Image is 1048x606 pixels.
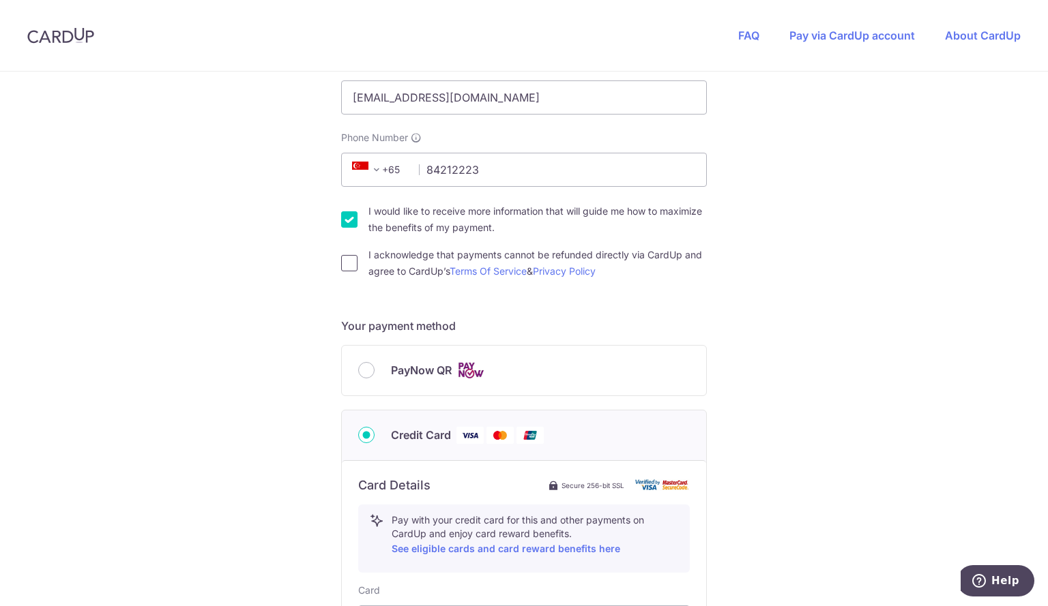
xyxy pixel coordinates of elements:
div: PayNow QR Cards logo [358,362,690,379]
label: I would like to receive more information that will guide me how to maximize the benefits of my pa... [368,203,707,236]
label: Card [358,584,380,597]
a: About CardUp [945,29,1021,42]
label: I acknowledge that payments cannot be refunded directly via CardUp and agree to CardUp’s & [368,247,707,279]
a: Privacy Policy [533,265,596,277]
iframe: Opens a widget where you can find more information [961,565,1034,599]
input: Email address [341,80,707,115]
span: Secure 256-bit SSL [562,480,624,491]
span: Phone Number [341,131,408,145]
a: FAQ [738,29,759,42]
img: Visa [456,427,484,444]
img: Union Pay [516,427,544,444]
span: PayNow QR [391,362,452,378]
h5: Your payment method [341,318,707,334]
img: CardUp [27,27,94,44]
img: Cards logo [457,362,484,379]
a: Pay via CardUp account [789,29,915,42]
span: +65 [352,162,385,178]
a: See eligible cards and card reward benefits here [392,543,620,554]
span: Credit Card [391,427,451,443]
p: Pay with your credit card for this and other payments on CardUp and enjoy card reward benefits. [392,513,678,557]
h6: Card Details [358,477,431,494]
img: card secure [635,479,690,491]
div: Credit Card Visa Mastercard Union Pay [358,427,690,444]
img: Mastercard [486,427,514,444]
a: Terms Of Service [450,265,527,277]
span: +65 [348,162,409,178]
